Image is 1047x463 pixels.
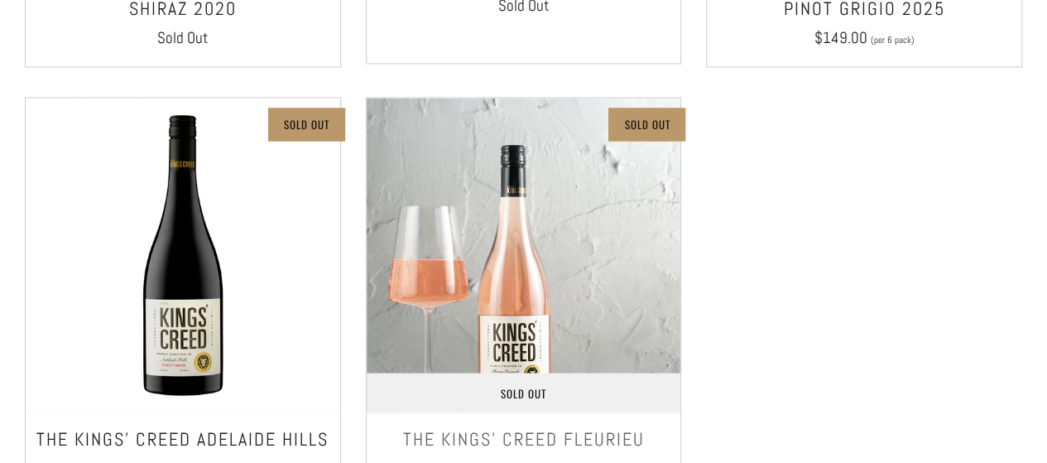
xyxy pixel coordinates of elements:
span: Sold Out [157,27,209,48]
span: (per 6 pack) [871,36,915,45]
p: Sold Out [624,113,670,135]
p: Sold Out [284,113,329,135]
span: $149.00 [814,27,867,48]
a: Sold Out [367,373,681,412]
